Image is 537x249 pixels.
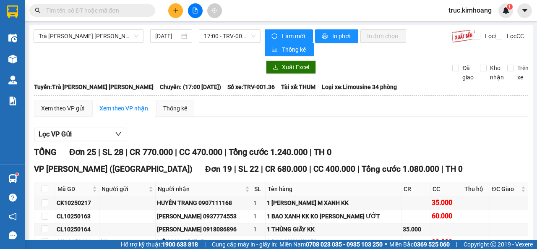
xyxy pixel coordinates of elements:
span: CC 400.000 [313,164,355,174]
th: SL [252,182,266,196]
span: | [224,147,227,157]
div: 35.000 [432,197,461,208]
span: Lọc CC [503,31,525,41]
span: Đơn 25 [69,147,96,157]
div: CL10250163 [57,212,98,221]
span: copyright [490,241,496,247]
th: Tên hàng [266,182,401,196]
span: question-circle [9,194,17,202]
span: Tổng cước 1.240.000 [229,147,308,157]
th: CR [401,182,430,196]
span: download [273,64,279,71]
span: message [9,231,17,239]
button: In đơn chọn [360,29,406,43]
div: 60.000 [432,211,461,221]
span: | [204,240,206,249]
th: CC [430,182,462,196]
span: VP [PERSON_NAME] ([GEOGRAPHIC_DATA]) [34,164,193,174]
td: CL10250164 [55,223,99,236]
input: 13/10/2025 [155,31,180,41]
button: bar-chartThống kê [265,43,314,56]
span: TỔNG [34,147,57,157]
div: 1 [253,225,264,234]
span: Số xe: TRV-001.36 [227,82,275,92]
span: Miền Nam [279,240,383,249]
span: sync [271,33,279,40]
div: 2 BAO M XANH KK [267,237,400,246]
div: 35.000 [403,225,429,234]
button: plus [168,3,183,18]
div: 1 [253,212,264,221]
span: Lọc VP Gửi [39,129,72,139]
div: LIỄU 0933254735 [157,237,251,246]
span: truc.kimhoang [442,5,498,16]
span: Thống kê [282,45,307,54]
input: Tìm tên, số ĐT hoặc mã đơn [46,6,145,15]
span: aim [211,8,217,13]
span: 1 [508,4,511,10]
sup: 1 [16,173,18,176]
strong: 1900 633 818 [162,241,198,248]
span: | [310,147,312,157]
div: Thống kê [163,104,187,113]
span: printer [322,33,329,40]
span: Cung cấp máy in - giấy in: [212,240,277,249]
img: warehouse-icon [8,174,17,183]
sup: 1 [507,4,513,10]
span: Tổng cước 1.080.000 [362,164,439,174]
button: Lọc VP Gửi [34,128,126,141]
img: solution-icon [8,97,17,105]
span: SL 22 [238,164,259,174]
span: Trà Vinh - Hồ Chí Minh [39,30,138,42]
div: CN10250182 [57,237,98,246]
strong: 0708 023 035 - 0935 103 250 [306,241,383,248]
div: 2 [253,237,264,246]
td: CK10250217 [55,196,99,210]
span: notification [9,212,17,220]
span: | [175,147,177,157]
div: Xem theo VP nhận [99,104,148,113]
div: 1 [PERSON_NAME] M XANH KK [267,198,400,207]
div: CK10250217 [57,198,98,207]
button: syncLàm mới [265,29,313,43]
span: | [357,164,360,174]
span: Đơn 19 [205,164,232,174]
img: warehouse-icon [8,34,17,42]
span: Xuất Excel [282,63,309,72]
span: Loại xe: Limousine 34 phòng [322,82,397,92]
div: 1 BAO XANH KK KO [PERSON_NAME] ƯỚT [267,212,400,221]
div: [PERSON_NAME] 0918086896 [157,225,251,234]
span: Chuyến: (17:00 [DATE]) [160,82,221,92]
div: [PERSON_NAME] 0937774553 [157,212,251,221]
span: Kho nhận [487,63,507,82]
span: | [98,147,100,157]
div: CL10250164 [57,225,98,234]
span: Mã GD [57,184,91,194]
span: | [456,240,457,249]
span: ĐC Giao [492,184,519,194]
span: | [261,164,263,174]
button: file-add [188,3,203,18]
div: Xem theo VP gửi [41,104,84,113]
span: Người nhận [158,184,244,194]
span: CC 470.000 [179,147,222,157]
button: downloadXuất Excel [266,60,316,74]
span: TH 0 [314,147,331,157]
img: icon-new-feature [502,7,510,14]
button: aim [207,3,222,18]
span: caret-down [521,7,529,14]
span: CR 770.000 [130,147,173,157]
button: caret-down [517,3,532,18]
span: Người gửi [102,184,146,194]
strong: 0369 525 060 [414,241,450,248]
td: CN10250182 [55,236,99,249]
span: In phơi [332,31,352,41]
span: ⚪️ [385,243,387,246]
span: TH 0 [446,164,463,174]
span: Làm mới [282,31,306,41]
img: logo-vxr [7,5,18,18]
div: 80.000 [432,237,461,247]
span: plus [173,8,179,13]
div: 1 THÙNG GIẤY KK [267,225,400,234]
th: Thu hộ [462,182,490,196]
